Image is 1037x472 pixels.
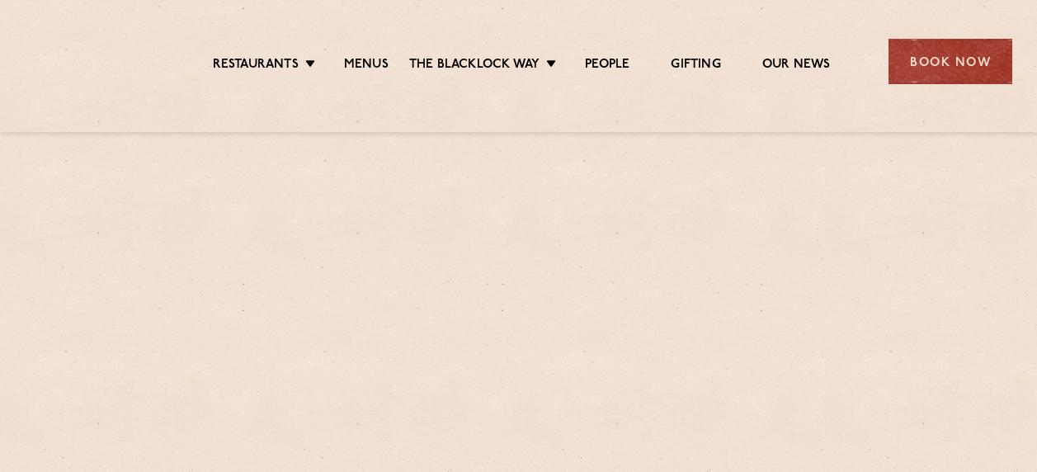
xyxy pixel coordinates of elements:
a: The Blacklock Way [409,57,540,75]
img: svg%3E [25,16,163,107]
div: Book Now [889,39,1012,84]
a: Gifting [671,57,720,75]
a: Our News [762,57,831,75]
a: People [585,57,629,75]
a: Restaurants [213,57,299,75]
a: Menus [344,57,389,75]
